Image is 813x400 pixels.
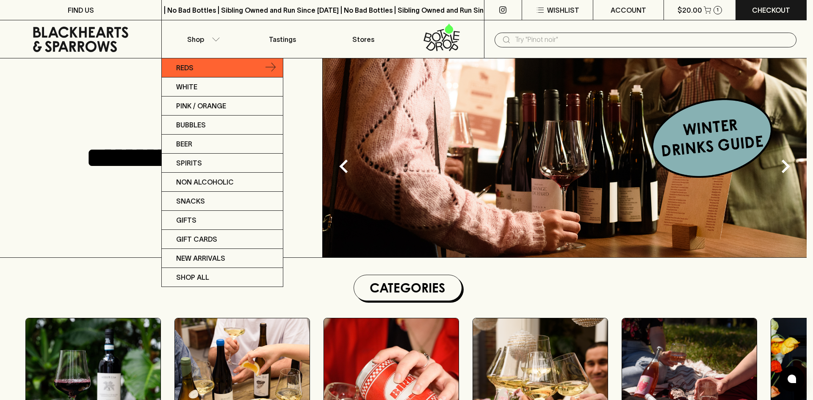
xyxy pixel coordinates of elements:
[176,196,205,206] p: Snacks
[176,272,209,282] p: SHOP ALL
[162,116,283,135] a: Bubbles
[788,375,796,383] img: bubble-icon
[162,192,283,211] a: Snacks
[162,135,283,154] a: Beer
[176,215,196,225] p: Gifts
[176,63,194,73] p: Reds
[176,120,206,130] p: Bubbles
[176,177,234,187] p: Non Alcoholic
[176,139,192,149] p: Beer
[162,230,283,249] a: Gift Cards
[162,173,283,192] a: Non Alcoholic
[162,97,283,116] a: Pink / Orange
[162,249,283,268] a: New Arrivals
[162,58,283,77] a: Reds
[176,234,217,244] p: Gift Cards
[176,82,197,92] p: White
[176,158,202,168] p: Spirits
[162,154,283,173] a: Spirits
[162,268,283,287] a: SHOP ALL
[176,101,226,111] p: Pink / Orange
[162,211,283,230] a: Gifts
[176,253,225,263] p: New Arrivals
[162,77,283,97] a: White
